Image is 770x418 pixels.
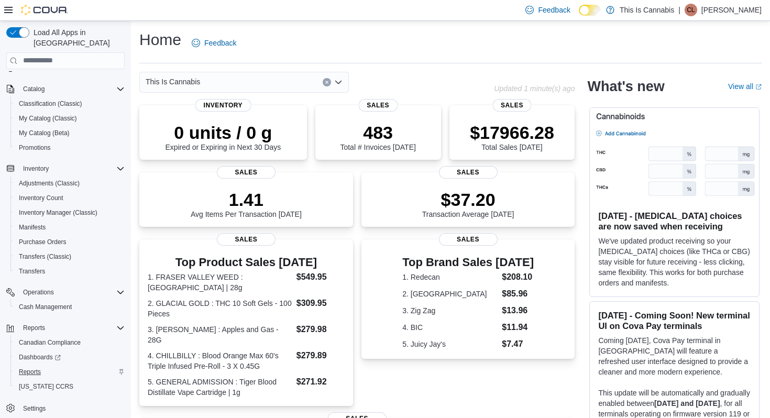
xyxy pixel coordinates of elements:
dd: $208.10 [502,271,534,283]
span: Manifests [19,223,46,232]
span: Inventory Count [19,194,63,202]
span: Promotions [15,141,125,154]
a: My Catalog (Beta) [15,127,74,139]
a: Transfers (Classic) [15,250,75,263]
div: Transaction Average [DATE] [422,189,514,218]
span: My Catalog (Beta) [19,129,70,137]
button: Inventory Manager (Classic) [10,205,129,220]
dt: 4. CHILLBILLY : Blood Orange Max 60's Triple Infused Pre-Roll - 3 X 0.45G [148,350,292,371]
span: Washington CCRS [15,380,125,393]
a: Adjustments (Classic) [15,177,84,190]
span: Inventory [23,164,49,173]
span: Sales [439,233,498,246]
button: [US_STATE] CCRS [10,379,129,394]
span: Transfers (Classic) [19,252,71,261]
span: Feedback [204,38,236,48]
span: Manifests [15,221,125,234]
p: This Is Cannabis [620,4,674,16]
button: Clear input [323,78,331,86]
dt: 5. GENERAL ADMISSION : Tiger Blood Distillate Vape Cartridge | 1g [148,377,292,398]
span: This Is Cannabis [146,75,200,88]
dt: 1. FRASER VALLEY WEED : [GEOGRAPHIC_DATA] | 28g [148,272,292,293]
button: Promotions [10,140,129,155]
span: Catalog [19,83,125,95]
button: Reports [10,365,129,379]
span: Sales [217,233,276,246]
button: Reports [2,321,129,335]
span: Feedback [538,5,570,15]
span: [US_STATE] CCRS [19,382,73,391]
h3: [DATE] - [MEDICAL_DATA] choices are now saved when receiving [598,211,751,232]
dd: $11.94 [502,321,534,334]
dt: 3. [PERSON_NAME] : Apples and Gas - 28G [148,324,292,345]
span: My Catalog (Classic) [15,112,125,125]
span: Cash Management [19,303,72,311]
button: Manifests [10,220,129,235]
dd: $279.89 [296,349,345,362]
p: Coming [DATE], Cova Pay terminal in [GEOGRAPHIC_DATA] will feature a refreshed user interface des... [598,335,751,377]
a: Dashboards [10,350,129,365]
a: Purchase Orders [15,236,71,248]
dt: 1. Redecan [402,272,498,282]
a: Cash Management [15,301,76,313]
button: Operations [2,285,129,300]
dd: $271.92 [296,376,345,388]
span: My Catalog (Beta) [15,127,125,139]
span: Sales [358,99,398,112]
p: 1.41 [191,189,302,210]
svg: External link [755,84,762,90]
a: Reports [15,366,45,378]
span: Sales [439,166,498,179]
span: Classification (Classic) [19,100,82,108]
a: Dashboards [15,351,65,364]
dd: $7.47 [502,338,534,350]
span: Transfers [19,267,45,276]
span: Operations [23,288,54,296]
input: Dark Mode [579,5,601,16]
button: Purchase Orders [10,235,129,249]
a: Canadian Compliance [15,336,85,349]
dd: $85.96 [502,288,534,300]
p: $37.20 [422,189,514,210]
span: Load All Apps in [GEOGRAPHIC_DATA] [29,27,125,48]
a: Transfers [15,265,49,278]
div: Avg Items Per Transaction [DATE] [191,189,302,218]
span: Transfers [15,265,125,278]
p: | [678,4,680,16]
a: Settings [19,402,50,415]
span: Inventory Manager (Classic) [19,208,97,217]
span: Transfers (Classic) [15,250,125,263]
div: Cody Les [685,4,697,16]
dt: 2. [GEOGRAPHIC_DATA] [402,289,498,299]
button: Catalog [19,83,49,95]
h3: Top Product Sales [DATE] [148,256,345,269]
a: Promotions [15,141,55,154]
a: My Catalog (Classic) [15,112,81,125]
span: Reports [15,366,125,378]
span: Adjustments (Classic) [19,179,80,188]
h1: Home [139,29,181,50]
span: Sales [217,166,276,179]
span: Canadian Compliance [15,336,125,349]
dt: 4. BIC [402,322,498,333]
p: 483 [340,122,415,143]
a: View allExternal link [728,82,762,91]
button: Settings [2,400,129,415]
dd: $13.96 [502,304,534,317]
div: Total # Invoices [DATE] [340,122,415,151]
dd: $549.95 [296,271,345,283]
dt: 2. GLACIAL GOLD : THC 10 Soft Gels - 100 Pieces [148,298,292,319]
span: Settings [19,401,125,414]
h3: [DATE] - Coming Soon! New terminal UI on Cova Pay terminals [598,310,751,331]
p: [PERSON_NAME] [701,4,762,16]
span: Promotions [19,144,51,152]
span: Adjustments (Classic) [15,177,125,190]
span: Reports [23,324,45,332]
p: 0 units / 0 g [165,122,281,143]
span: Operations [19,286,125,299]
button: Classification (Classic) [10,96,129,111]
p: $17966.28 [470,122,554,143]
button: Canadian Compliance [10,335,129,350]
dt: 5. Juicy Jay's [402,339,498,349]
button: Inventory Count [10,191,129,205]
